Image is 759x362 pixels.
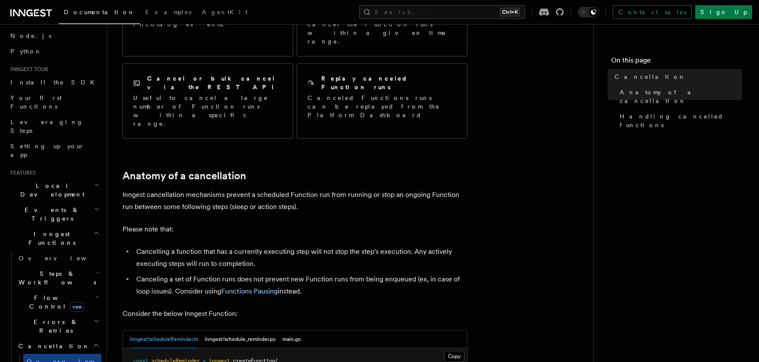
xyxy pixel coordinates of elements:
[620,112,742,129] span: Handling cancelled functions
[59,3,140,24] a: Documentation
[202,9,248,16] span: AgentKit
[7,75,101,90] a: Install the SDK
[444,351,464,362] button: Copy
[321,74,457,91] h2: Replay canceled Function runs
[134,246,467,270] li: Cancelling a function that has a currently executing step will not stop the step's execution. Any...
[205,331,276,348] button: inngest/schedule_reminder.py
[147,74,282,91] h2: Cancel or bulk cancel via the REST API
[133,94,282,128] p: Useful to cancel a large number of Function runs within a specific range.
[10,143,85,158] span: Setting up your app
[122,308,467,320] p: Consider the below Inngest Function:
[616,84,742,109] a: Anatomy of a cancellation
[122,63,293,139] a: Cancel or bulk cancel via the REST APIUseful to cancel a large number of Function runs within a s...
[7,178,101,202] button: Local Development
[578,7,599,17] button: Toggle dark mode
[307,11,457,46] p: The quickest way to cancel the Function runs within a given time range.
[197,3,253,23] a: AgentKit
[130,331,198,348] button: inngest/scheduleReminder.ts
[15,293,95,311] span: Flow Control
[7,66,48,73] span: Inngest tour
[15,266,101,290] button: Steps & Workflows
[15,269,96,287] span: Steps & Workflows
[10,119,83,134] span: Leveraging Steps
[282,331,301,348] button: main.go
[359,5,525,19] button: Search...Ctrl+K
[122,170,246,182] a: Anatomy of a cancellation
[15,338,101,354] button: Cancellation
[221,287,278,295] a: Functions Pausing
[615,72,686,81] span: Cancellation
[15,318,94,335] span: Errors & Retries
[10,79,100,86] span: Install the SDK
[297,63,467,139] a: Replay canceled Function runsCanceled Functions runs can be replayed from the Platform Dashboard
[7,181,94,199] span: Local Development
[64,9,135,16] span: Documentation
[140,3,197,23] a: Examples
[620,88,742,105] span: Anatomy of a cancellation
[15,250,101,266] a: Overview
[15,342,90,350] span: Cancellation
[7,28,101,44] a: Node.js
[19,255,107,262] span: Overview
[122,189,467,213] p: Inngest cancellation mechanisms prevent a scheduled Function run from running or stop an ongoing ...
[7,44,101,59] a: Python
[616,109,742,133] a: Handling cancelled functions
[15,314,101,338] button: Errors & Retries
[7,202,101,226] button: Events & Triggers
[7,230,93,247] span: Inngest Functions
[7,169,36,176] span: Features
[695,5,752,19] a: Sign Up
[70,302,84,312] span: new
[134,273,467,297] li: Canceling a set of Function runs does not prevent new Function runs from being enqueued (ex, in c...
[10,32,51,39] span: Node.js
[7,138,101,162] a: Setting up your app
[7,90,101,114] a: Your first Functions
[10,48,42,55] span: Python
[611,55,742,69] h4: On this page
[145,9,191,16] span: Examples
[613,5,692,19] a: Contact sales
[7,226,101,250] button: Inngest Functions
[611,69,742,84] a: Cancellation
[7,206,94,223] span: Events & Triggers
[7,114,101,138] a: Leveraging Steps
[307,94,457,119] p: Canceled Functions runs can be replayed from the Platform Dashboard
[122,223,467,235] p: Please note that:
[500,8,520,16] kbd: Ctrl+K
[10,94,62,110] span: Your first Functions
[15,290,101,314] button: Flow Controlnew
